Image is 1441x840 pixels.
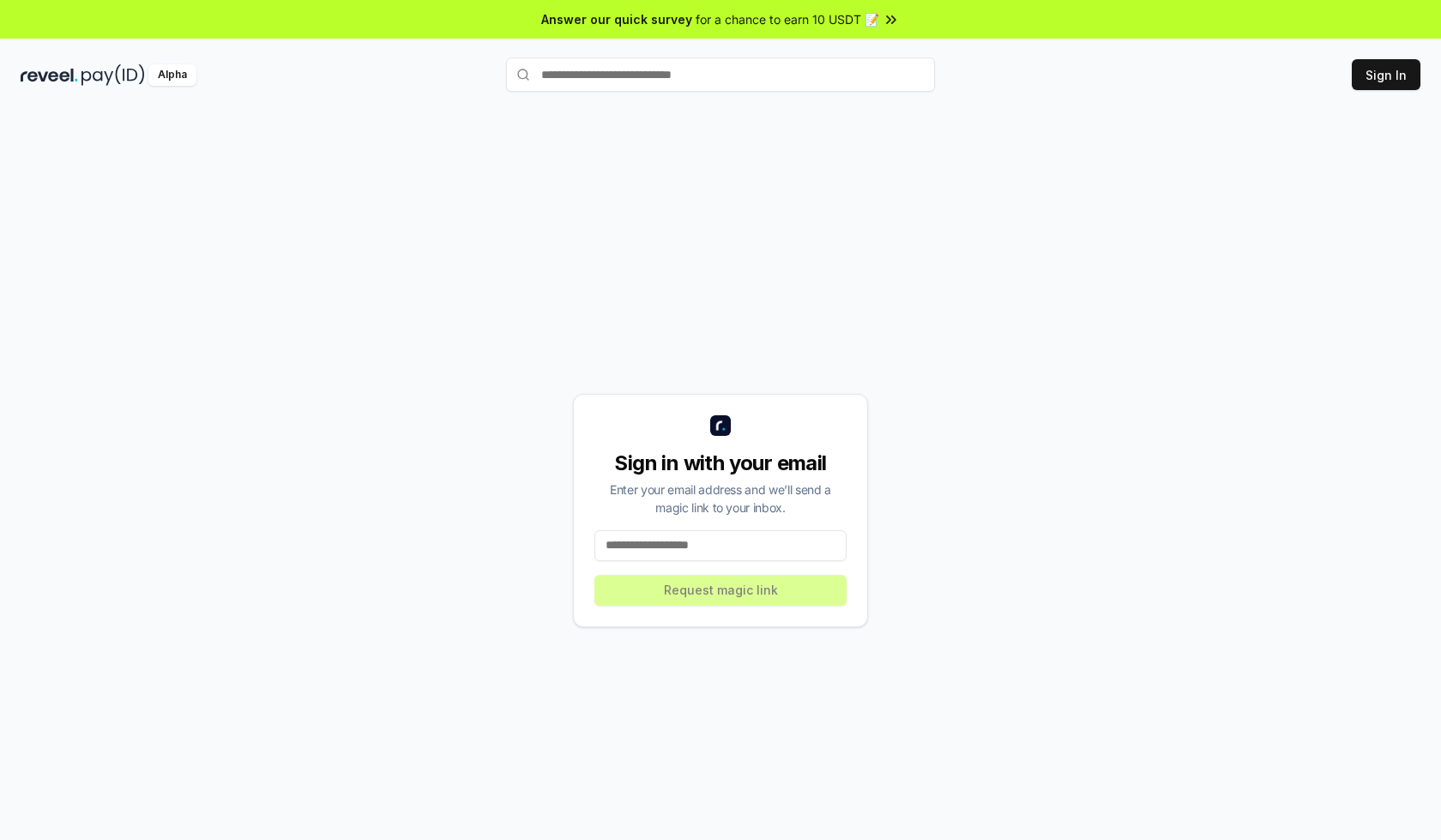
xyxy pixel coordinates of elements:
[696,10,879,28] span: for a chance to earn 10 USDT 📝
[148,64,196,86] div: Alpha
[21,64,78,86] img: reveel_dark
[541,10,692,28] span: Answer our quick survey
[594,480,847,517] div: Enter your email address and we’ll send a magic link to your inbox.
[1352,59,1420,90] button: Sign In
[81,64,145,86] img: pay_id
[594,450,847,477] div: Sign in with your email
[710,415,731,436] img: logo_small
